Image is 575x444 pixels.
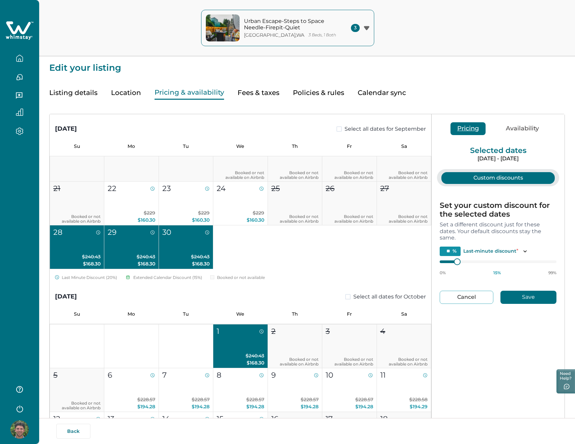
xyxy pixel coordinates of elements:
[53,214,101,224] p: Booked or not available on Airbnb
[82,254,101,260] span: $240.43
[380,183,389,194] p: 27
[213,182,268,225] button: 24$229$160.30
[440,221,556,241] p: Set a different discount just for these dates. Your default discounts stay the same.
[53,370,57,381] p: 5
[326,326,330,337] p: 3
[322,182,377,225] button: 26Booked or not available on Airbnb
[137,254,155,260] span: $240.43
[353,293,426,301] span: Select all dates for October
[125,275,202,281] div: Extended Calendar Discount (15%)
[246,404,264,410] span: $194.28
[271,214,319,224] p: Booked or not available on Airbnb
[271,183,280,194] p: 25
[246,397,264,403] span: $228.57
[83,261,101,267] span: $168.30
[271,413,278,424] p: 16
[293,86,344,100] button: Policies & rules
[55,292,77,301] div: [DATE]
[358,86,406,100] button: Calendar sync
[217,183,226,194] p: 24
[55,124,77,133] div: [DATE]
[271,326,276,337] p: 2
[244,32,304,38] p: [GEOGRAPHIC_DATA] , WA
[137,397,155,403] span: $228.57
[49,56,565,72] p: Edit your listing
[244,18,335,31] p: Urban Escape-Steps to Space Needle-Firepit-Quiet
[217,413,223,424] p: 15
[108,370,112,381] p: 6
[322,368,377,412] button: 10$228.57$194.28
[355,397,373,403] span: $228.57
[500,291,556,304] button: Save
[162,370,167,381] p: 7
[380,413,388,424] p: 18
[192,397,210,403] span: $228.57
[49,86,98,100] button: Listing details
[10,420,29,439] img: Whimstay Host
[440,291,493,304] button: Cancel
[268,182,322,225] button: 25Booked or not available on Airbnb
[268,311,322,317] p: Th
[53,183,60,194] p: 21
[326,214,373,224] p: Booked or not available on Airbnb
[238,86,279,100] button: Fees & taxes
[432,147,565,154] p: Selected dates
[138,217,155,223] span: $160.30
[162,413,170,424] p: 14
[192,261,210,267] span: $168.30
[268,138,322,182] button: 18Booked or not available on Airbnb
[247,360,264,366] span: $168.30
[104,144,159,149] p: Mo
[159,368,213,412] button: 7$228.57$194.28
[104,182,159,225] button: 22$229$160.30
[463,248,518,255] p: Last-minute discount
[50,225,104,269] button: 28$240.43$168.30
[53,227,62,238] p: 28
[322,138,377,182] button: 19Booked or not available on Airbnb
[246,353,264,359] span: $240.43
[192,404,210,410] span: $194.28
[191,254,210,260] span: $240.43
[213,144,268,149] p: We
[440,270,446,276] p: 0%
[440,201,556,219] p: Set your custom discount for the selected dates
[213,324,268,368] button: 1$240.43$168.30
[268,324,322,368] button: 2Booked or not available on Airbnb
[301,397,319,403] span: $228.57
[50,144,104,149] p: Su
[450,122,486,135] button: Pricing
[322,311,377,317] p: Fr
[56,424,90,439] button: Back
[380,326,385,337] p: 4
[326,413,333,424] p: 17
[380,170,428,180] p: Booked or not available on Airbnb
[217,326,219,337] p: 1
[380,370,386,381] p: 11
[247,217,264,223] span: $160.30
[198,210,210,216] span: $229
[53,401,101,410] p: Booked or not available on Airbnb
[138,261,155,267] span: $168.30
[159,311,213,317] p: Tu
[206,14,240,41] img: property-cover
[410,404,428,410] span: $194.29
[104,311,159,317] p: Mo
[308,33,336,38] p: 3 Beds, 1 Bath
[499,122,546,135] button: Availability
[326,357,373,367] p: Booked or not available on Airbnb
[268,368,322,412] button: 9$228.57$194.28
[159,225,213,269] button: 30$240.43$168.30
[493,270,501,276] p: 15 %
[213,138,268,182] button: 17Booked or not available on Airbnb
[108,183,116,194] p: 22
[271,170,319,180] p: Booked or not available on Airbnb
[548,270,556,276] p: 99%
[268,144,322,149] p: Th
[50,368,104,412] button: 5Booked or not available on Airbnb
[521,247,529,255] button: Toggle description
[201,10,374,46] button: property-coverUrban Escape-Steps to Space Needle-Firepit-Quiet[GEOGRAPHIC_DATA],WA3 Beds, 1 Bath3
[137,404,155,410] span: $194.28
[53,413,60,424] p: 12
[111,86,141,100] button: Location
[345,125,426,133] span: Select all dates for September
